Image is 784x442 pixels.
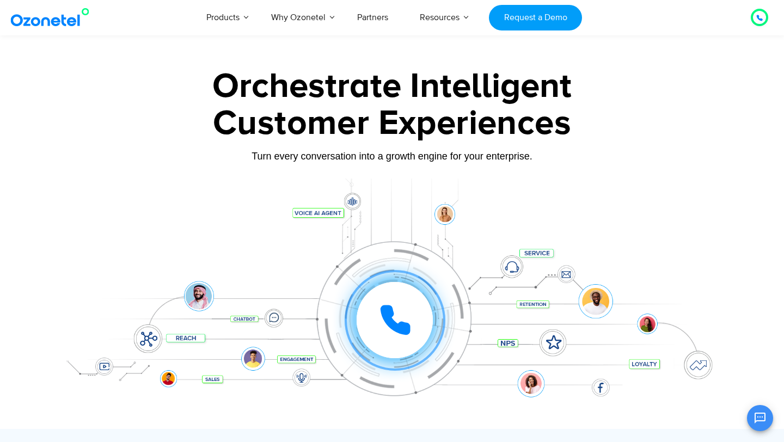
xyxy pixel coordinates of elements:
button: Open chat [747,405,773,431]
div: Orchestrate Intelligent [52,69,732,104]
div: Turn every conversation into a growth engine for your enterprise. [52,150,732,162]
a: Request a Demo [489,5,582,30]
div: Customer Experiences [52,97,732,150]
